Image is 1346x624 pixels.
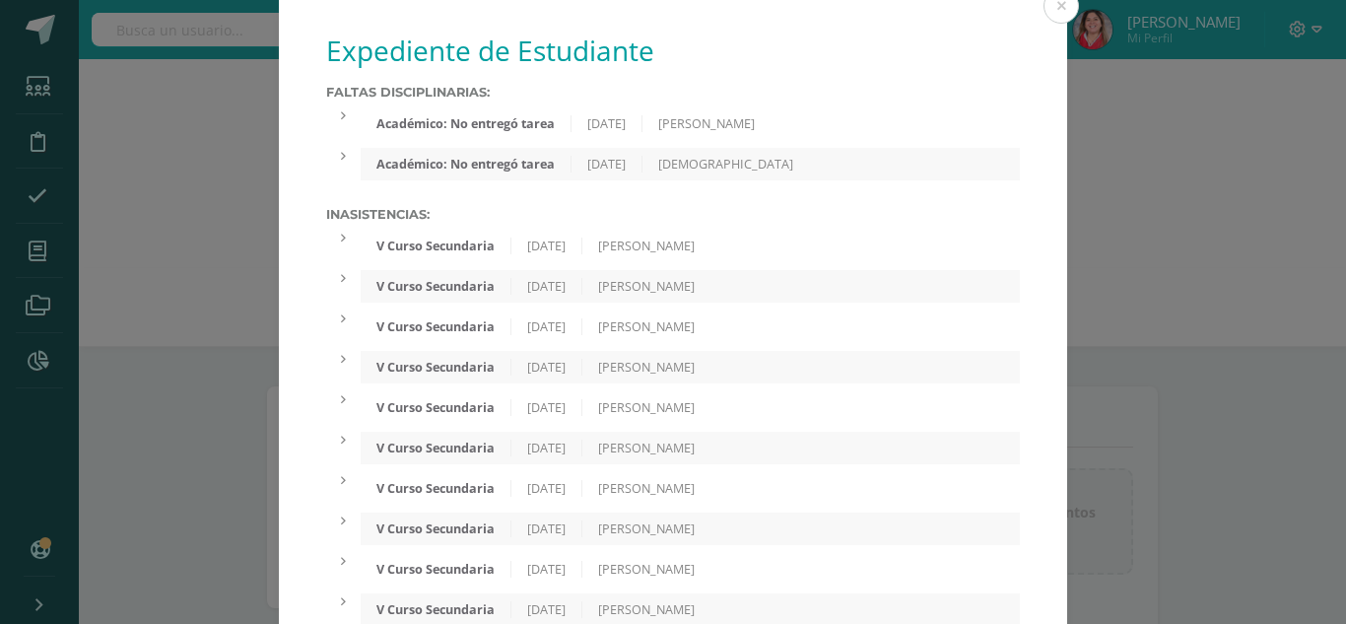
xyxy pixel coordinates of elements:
[582,399,710,416] div: [PERSON_NAME]
[361,440,511,456] div: V Curso Secundaria
[511,480,582,497] div: [DATE]
[642,156,809,173] div: [DEMOGRAPHIC_DATA]
[582,440,710,456] div: [PERSON_NAME]
[572,115,642,132] div: [DATE]
[511,440,582,456] div: [DATE]
[582,359,710,376] div: [PERSON_NAME]
[642,115,771,132] div: [PERSON_NAME]
[582,601,710,618] div: [PERSON_NAME]
[511,561,582,578] div: [DATE]
[361,156,572,173] div: Académico: No entregó tarea
[361,601,511,618] div: V Curso Secundaria
[361,399,511,416] div: V Curso Secundaria
[361,238,511,254] div: V Curso Secundaria
[582,238,710,254] div: [PERSON_NAME]
[511,399,582,416] div: [DATE]
[511,278,582,295] div: [DATE]
[326,85,1020,100] label: Faltas Disciplinarias:
[361,520,511,537] div: V Curso Secundaria
[361,359,511,376] div: V Curso Secundaria
[361,115,572,132] div: Académico: No entregó tarea
[582,278,710,295] div: [PERSON_NAME]
[326,207,1020,222] label: Inasistencias:
[582,318,710,335] div: [PERSON_NAME]
[582,520,710,537] div: [PERSON_NAME]
[361,278,511,295] div: V Curso Secundaria
[582,480,710,497] div: [PERSON_NAME]
[511,318,582,335] div: [DATE]
[361,480,511,497] div: V Curso Secundaria
[361,561,511,578] div: V Curso Secundaria
[511,238,582,254] div: [DATE]
[582,561,710,578] div: [PERSON_NAME]
[511,520,582,537] div: [DATE]
[361,318,511,335] div: V Curso Secundaria
[511,601,582,618] div: [DATE]
[572,156,642,173] div: [DATE]
[511,359,582,376] div: [DATE]
[326,32,1020,69] h1: Expediente de Estudiante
